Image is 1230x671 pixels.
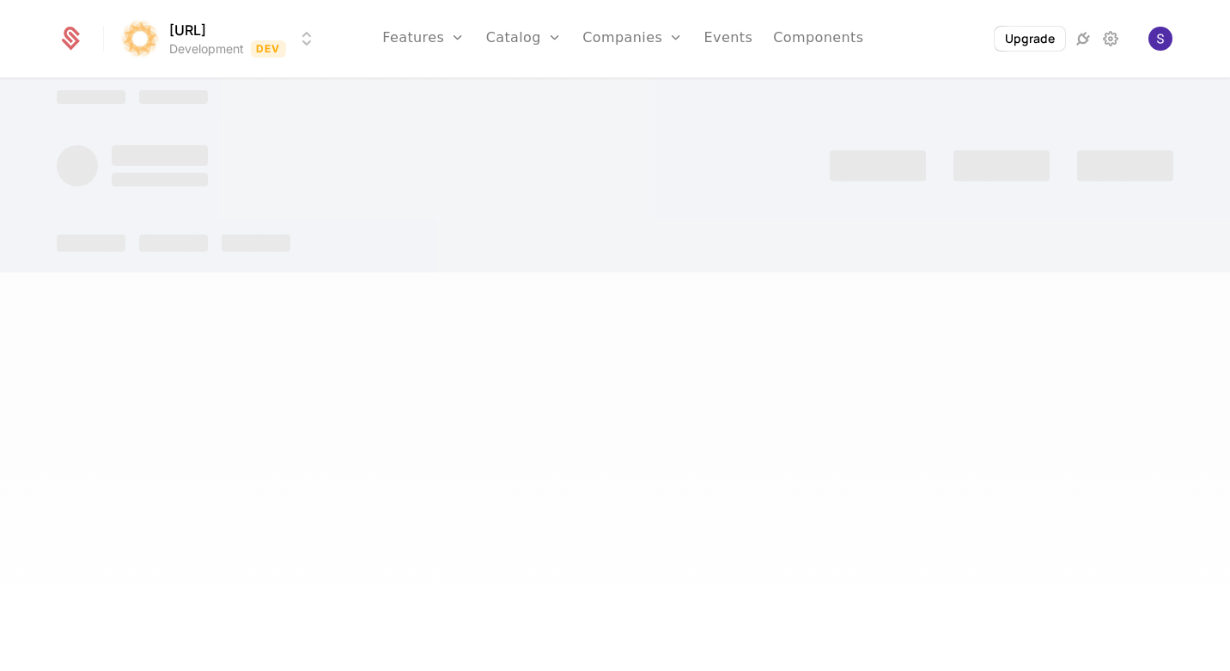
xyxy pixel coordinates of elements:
button: Upgrade [995,27,1065,51]
img: Surya Prakash [1148,27,1172,51]
button: Select environment [125,20,317,58]
a: Integrations [1073,28,1093,49]
button: Open user button [1148,27,1172,51]
div: Development [169,40,244,58]
span: Dev [251,40,286,58]
span: [URL] [169,20,206,40]
a: Settings [1100,28,1121,49]
img: surya.ai [119,18,161,59]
